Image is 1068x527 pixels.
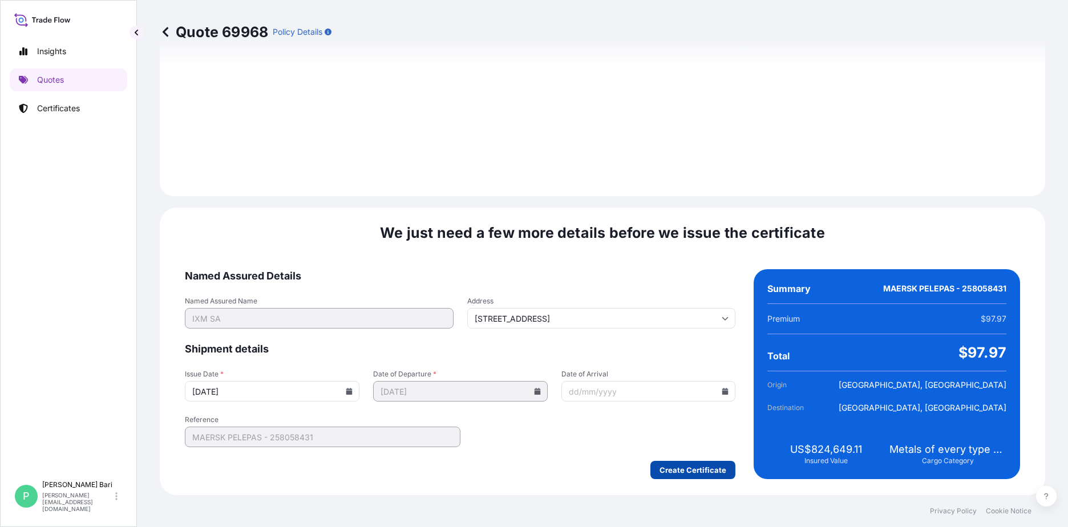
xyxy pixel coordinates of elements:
[373,370,548,379] span: Date of Departure
[767,283,811,294] span: Summary
[561,381,736,402] input: dd/mm/yyyy
[42,492,113,512] p: [PERSON_NAME][EMAIL_ADDRESS][DOMAIN_NAME]
[767,379,831,391] span: Origin
[37,74,64,86] p: Quotes
[986,506,1031,516] a: Cookie Notice
[185,415,460,424] span: Reference
[23,490,30,502] span: P
[185,381,359,402] input: dd/mm/yyyy
[37,103,80,114] p: Certificates
[185,269,735,283] span: Named Assured Details
[185,297,454,306] span: Named Assured Name
[922,456,974,465] span: Cargo Category
[767,350,790,362] span: Total
[660,464,726,476] p: Create Certificate
[37,46,66,57] p: Insights
[380,224,825,242] span: We just need a few more details before we issue the certificate
[839,402,1006,414] span: [GEOGRAPHIC_DATA], [GEOGRAPHIC_DATA]
[650,461,735,479] button: Create Certificate
[373,381,548,402] input: dd/mm/yyyy
[889,443,1006,456] span: Metals of every type and description including by-products and/or derivatives
[185,342,735,356] span: Shipment details
[185,427,460,447] input: Your internal reference
[273,26,322,38] p: Policy Details
[160,23,268,41] p: Quote 69968
[467,308,736,329] input: Cargo owner address
[804,456,848,465] span: Insured Value
[10,68,127,91] a: Quotes
[839,379,1006,391] span: [GEOGRAPHIC_DATA], [GEOGRAPHIC_DATA]
[883,283,1006,294] span: MAERSK PELEPAS - 258058431
[790,443,862,456] span: US$824,649.11
[930,506,977,516] a: Privacy Policy
[185,370,359,379] span: Issue Date
[10,97,127,120] a: Certificates
[981,313,1006,325] span: $97.97
[958,343,1006,362] span: $97.97
[10,40,127,63] a: Insights
[42,480,113,489] p: [PERSON_NAME] Bari
[767,313,800,325] span: Premium
[467,297,736,306] span: Address
[767,402,831,414] span: Destination
[561,370,736,379] span: Date of Arrival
